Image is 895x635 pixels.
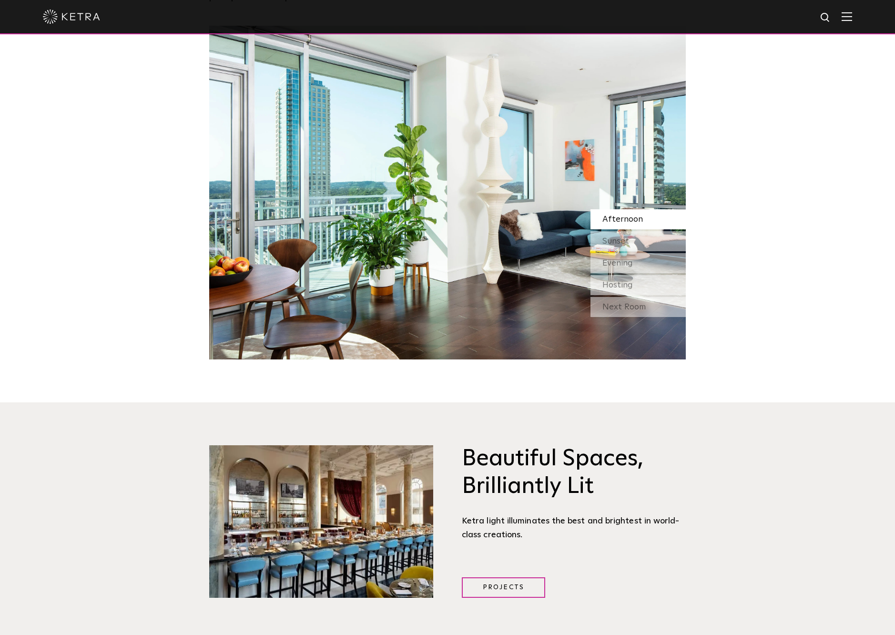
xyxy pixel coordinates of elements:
span: Evening [602,259,633,267]
span: Afternoon [602,215,643,224]
img: Brilliantly Lit@2x [209,445,433,598]
img: Hamburger%20Nav.svg [842,12,852,21]
img: search icon [820,12,832,24]
div: Next Room [590,297,686,317]
div: Ketra light illuminates the best and brightest in world-class creations. [462,514,686,542]
img: SS_HBD_LivingRoom_Desktop_01 [209,26,686,359]
h3: Beautiful Spaces, Brilliantly Lit [462,445,686,500]
img: ketra-logo-2019-white [43,10,100,24]
span: Sunset [602,237,629,246]
span: Hosting [602,281,633,289]
a: Projects [462,577,545,598]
